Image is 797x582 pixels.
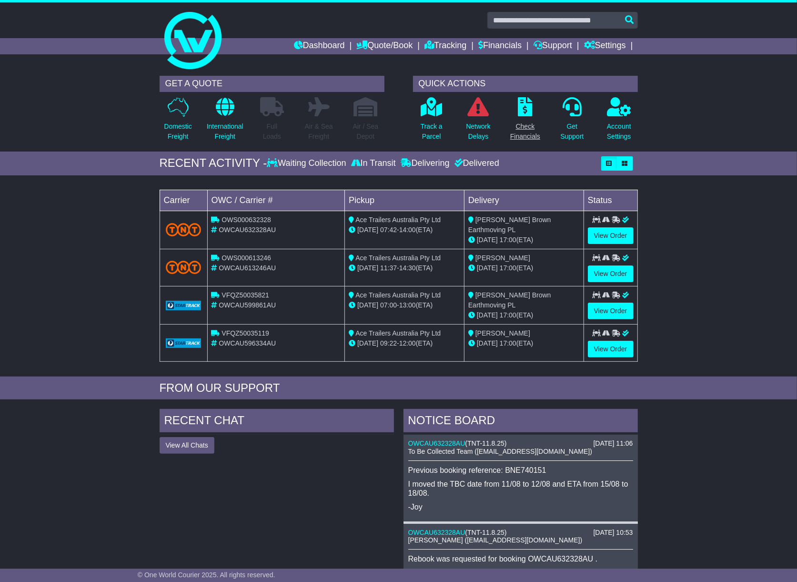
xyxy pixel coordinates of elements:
p: -Joy [408,502,633,511]
div: RECENT ACTIVITY - [160,156,267,170]
p: I moved the TBC date from 11/08 to 12/08 and ETA from 15/08 to 18/08. [408,480,633,498]
span: 17:00 [500,311,516,319]
div: RECENT CHAT [160,409,394,435]
div: - (ETA) [349,225,460,235]
span: Ace Trailers Australia Pty Ltd [355,329,441,337]
div: - (ETA) [349,263,460,273]
div: (ETA) [468,310,580,320]
span: 14:30 [399,264,416,272]
img: TNT_Domestic.png [166,261,202,274]
div: ( ) [408,439,633,448]
a: View Order [588,265,634,282]
span: 12:00 [399,339,416,347]
a: View Order [588,303,634,319]
div: [DATE] 10:53 [593,529,633,537]
p: Full Loads [260,122,284,142]
div: FROM OUR SUPPORT [160,381,638,395]
a: OWCAU632328AU [408,529,465,536]
a: Tracking [424,38,466,54]
td: Pickup [345,190,464,211]
span: OWCAU632328AU [219,226,276,234]
span: OWCAU599861AU [219,301,276,309]
a: Support [534,38,572,54]
a: InternationalFreight [206,97,244,147]
div: QUICK ACTIONS [413,76,638,92]
span: [DATE] [477,236,498,244]
p: Get Support [560,122,584,142]
span: [DATE] [357,226,378,234]
span: OWS000632328 [222,216,271,224]
span: 14:00 [399,226,416,234]
div: - (ETA) [349,300,460,310]
span: OWCAU596334AU [219,339,276,347]
a: CheckFinancials [510,97,541,147]
span: 17:00 [500,236,516,244]
p: Network Delays [466,122,490,142]
span: [PERSON_NAME] Brown Earthmoving PL [468,216,551,234]
img: TNT_Domestic.png [166,223,202,236]
span: 07:00 [380,301,397,309]
a: OWCAU632328AU [408,439,465,447]
span: [PERSON_NAME] [475,329,530,337]
a: Quote/Book [356,38,413,54]
p: Check Financials [510,122,540,142]
span: Ace Trailers Australia Pty Ltd [355,254,441,262]
div: (ETA) [468,263,580,273]
div: NOTICE BOARD [404,409,638,435]
span: [DATE] [357,339,378,347]
a: Dashboard [294,38,345,54]
span: [DATE] [477,264,498,272]
p: Previous booking reference: BNE740151 [408,466,633,475]
span: 17:00 [500,339,516,347]
a: View Order [588,341,634,357]
span: [DATE] [357,264,378,272]
div: (ETA) [468,235,580,245]
div: Delivering [398,158,452,169]
span: © One World Courier 2025. All rights reserved. [138,571,275,579]
span: [PERSON_NAME] Brown Earthmoving PL [468,291,551,309]
span: 17:00 [500,264,516,272]
div: Waiting Collection [267,158,348,169]
span: Ace Trailers Australia Pty Ltd [355,216,441,224]
p: Air & Sea Freight [305,122,333,142]
p: Account Settings [607,122,631,142]
td: Delivery [464,190,584,211]
span: [DATE] [477,311,498,319]
div: ( ) [408,529,633,537]
p: International Freight [207,122,243,142]
span: VFQZ50035119 [222,329,269,337]
a: GetSupport [560,97,584,147]
span: [PERSON_NAME] ([EMAIL_ADDRESS][DOMAIN_NAME]) [408,536,583,544]
span: OWS000613246 [222,254,271,262]
div: Delivered [452,158,499,169]
p: Track a Parcel [421,122,443,142]
div: GET A QUOTE [160,76,384,92]
div: (ETA) [468,338,580,348]
span: 09:22 [380,339,397,347]
a: NetworkDelays [465,97,491,147]
a: Settings [584,38,626,54]
span: To Be Collected Team ([EMAIL_ADDRESS][DOMAIN_NAME]) [408,448,592,455]
span: Ace Trailers Australia Pty Ltd [355,291,441,299]
span: VFQZ50035821 [222,291,269,299]
div: - (ETA) [349,338,460,348]
a: DomesticFreight [163,97,192,147]
td: Status [584,190,637,211]
span: TNT-11.8.25 [467,439,504,447]
div: [DATE] 11:06 [593,439,633,448]
img: GetCarrierServiceLogo [166,301,202,310]
span: [DATE] [477,339,498,347]
a: AccountSettings [606,97,632,147]
span: 11:37 [380,264,397,272]
a: Track aParcel [420,97,443,147]
span: 13:00 [399,301,416,309]
div: In Transit [349,158,398,169]
span: 07:42 [380,226,397,234]
span: TNT-11.8.25 [467,529,504,536]
td: Carrier [160,190,207,211]
p: Air / Sea Depot [353,122,379,142]
a: View Order [588,227,634,244]
td: OWC / Carrier # [207,190,345,211]
p: Domestic Freight [164,122,192,142]
button: View All Chats [160,437,214,454]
